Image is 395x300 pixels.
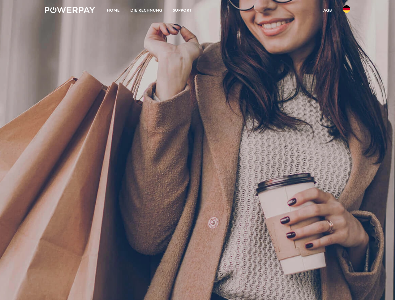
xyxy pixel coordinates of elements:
[343,5,350,13] img: de
[45,7,95,13] img: logo-powerpay-white.svg
[318,5,337,16] a: agb
[102,5,125,16] a: Home
[168,5,197,16] a: SUPPORT
[125,5,168,16] a: DIE RECHNUNG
